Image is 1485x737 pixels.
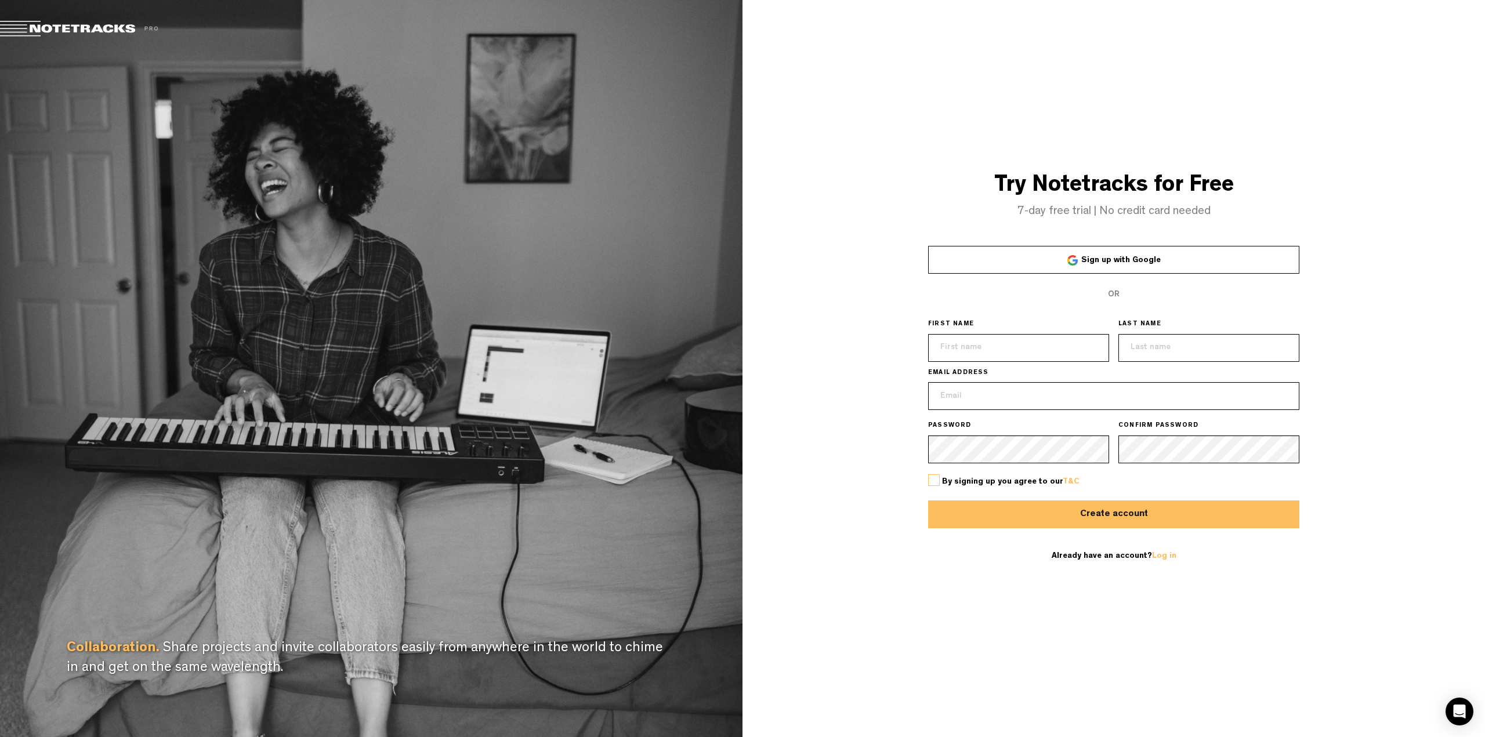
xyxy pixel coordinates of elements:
button: Create account [928,500,1299,528]
input: Email [928,382,1299,410]
span: OR [1108,291,1120,299]
input: First name [928,334,1109,362]
a: T&C [1063,478,1080,486]
a: Log in [1152,552,1176,560]
span: FIRST NAME [928,320,974,329]
span: By signing up you agree to our [942,478,1080,486]
span: Sign up with Google [1081,256,1161,264]
h3: Try Notetracks for Free [742,174,1485,199]
input: Last name [1118,334,1299,362]
h4: 7-day free trial | No credit card needed [742,205,1485,218]
span: Collaboration. [67,642,160,656]
span: Already have an account? [1052,552,1176,560]
span: Share projects and invite collaborators easily from anywhere in the world to chime in and get on ... [67,642,663,676]
span: CONFIRM PASSWORD [1118,422,1198,431]
span: PASSWORD [928,422,972,431]
span: EMAIL ADDRESS [928,369,989,378]
div: Open Intercom Messenger [1446,698,1473,725]
span: LAST NAME [1118,320,1161,329]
